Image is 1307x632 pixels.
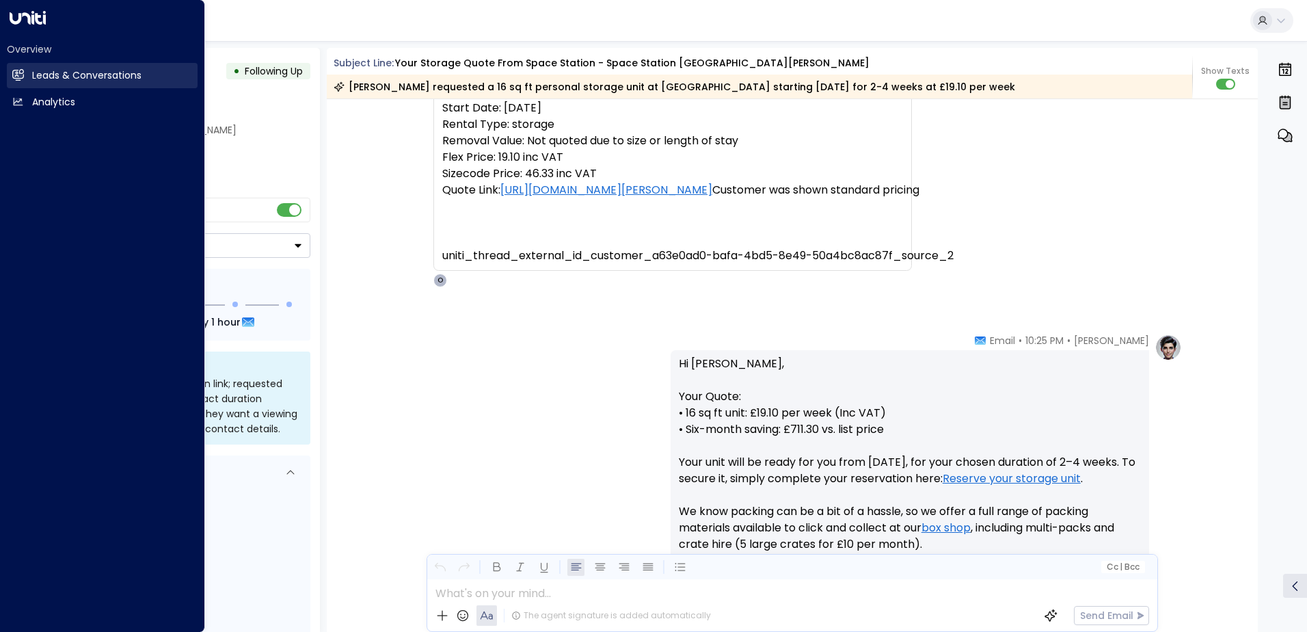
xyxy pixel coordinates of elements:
img: profile-logo.png [1155,334,1182,361]
h2: Leads & Conversations [32,68,142,83]
h2: Overview [7,42,198,56]
div: O [433,274,447,287]
span: • [1019,334,1022,347]
button: Cc|Bcc [1101,561,1144,574]
span: In about 1 day 1 hour [138,315,241,330]
div: • [233,59,240,83]
div: [PERSON_NAME] requested a 16 sq ft personal storage unit at [GEOGRAPHIC_DATA] starting [DATE] for... [334,80,1015,94]
span: • [1067,334,1070,347]
button: Undo [431,559,448,576]
span: Email [990,334,1015,347]
a: [URL][DOMAIN_NAME][PERSON_NAME] [500,182,712,198]
span: Show Texts [1201,65,1250,77]
div: The agent signature is added automatically [511,609,711,622]
div: Your storage quote from Space Station - Space Station [GEOGRAPHIC_DATA][PERSON_NAME] [395,56,870,70]
span: | [1120,562,1122,572]
a: Leads & Conversations [7,63,198,88]
div: Next Follow Up: [67,315,299,330]
span: [PERSON_NAME] [1074,334,1149,347]
button: Redo [455,559,472,576]
h2: Analytics [32,95,75,109]
a: box shop [921,520,971,536]
a: Reserve your storage unit [943,471,1081,487]
a: Analytics [7,90,198,115]
div: Follow Up Sequence [67,280,299,294]
span: Subject Line: [334,56,394,70]
span: Following Up [245,64,303,78]
span: Cc Bcc [1106,562,1139,572]
span: 10:25 PM [1025,334,1064,347]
